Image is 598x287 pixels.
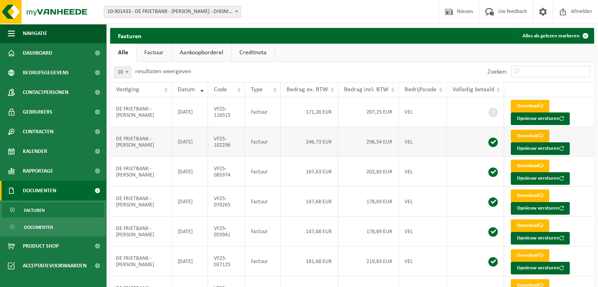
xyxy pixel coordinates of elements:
span: Datum [178,86,195,93]
td: DE FRIETBANK - [PERSON_NAME] [110,187,172,217]
label: Zoeken: [488,69,507,75]
span: Contactpersonen [23,83,68,102]
span: Documenten [24,220,53,235]
td: VEL [399,127,447,157]
td: Factuur [245,217,281,247]
td: 178,69 EUR [338,187,399,217]
td: 171,28 EUR [281,97,338,127]
span: Bedrag incl. BTW [344,86,388,93]
td: DE FRIETBANK - [PERSON_NAME] [110,127,172,157]
span: Acceptatievoorwaarden [23,256,86,276]
span: 10 [114,66,131,78]
span: Volledig betaald [453,86,494,93]
span: Dashboard [23,43,52,63]
td: 167,63 EUR [281,157,338,187]
span: Code [214,86,227,93]
a: Aankoopborderel [172,44,231,62]
td: [DATE] [172,247,208,276]
td: VEL [399,247,447,276]
span: Vestiging [116,86,139,93]
a: Download [511,189,549,202]
td: DE FRIETBANK - [PERSON_NAME] [110,217,172,247]
td: 246,73 EUR [281,127,338,157]
td: 178,69 EUR [338,217,399,247]
span: Navigatie [23,24,47,43]
a: Download [511,130,549,142]
td: VF25-037125 [208,247,245,276]
a: Documenten [2,219,104,234]
td: Factuur [245,247,281,276]
td: 207,25 EUR [338,97,399,127]
span: 10-901433 - DE FRIETBANK - GYSEL ANJA - DIKSMUIDE [104,6,241,18]
button: Alles als gelezen markeren [516,28,593,44]
a: Download [511,160,549,172]
span: Bedrijfscode [405,86,436,93]
span: Kalender [23,142,47,161]
td: VF25-102296 [208,127,245,157]
td: VF25-116515 [208,97,245,127]
td: [DATE] [172,127,208,157]
td: [DATE] [172,157,208,187]
span: Contracten [23,122,53,142]
td: [DATE] [172,187,208,217]
td: VEL [399,187,447,217]
td: VF25-070265 [208,187,245,217]
span: Bedrijfsgegevens [23,63,69,83]
td: 181,68 EUR [281,247,338,276]
td: 298,54 EUR [338,127,399,157]
td: VEL [399,217,447,247]
button: Opnieuw versturen [511,112,570,125]
td: VEL [399,97,447,127]
td: DE FRIETBANK - [PERSON_NAME] [110,157,172,187]
span: Type [251,86,263,93]
td: [DATE] [172,97,208,127]
label: resultaten weergeven [135,68,191,75]
td: 202,83 EUR [338,157,399,187]
button: Opnieuw versturen [511,142,570,155]
button: Opnieuw versturen [511,262,570,274]
a: Download [511,219,549,232]
td: 219,83 EUR [338,247,399,276]
span: Documenten [23,181,56,201]
h2: Facturen [110,28,149,43]
button: Opnieuw versturen [511,232,570,245]
a: Facturen [2,202,104,217]
td: 147,68 EUR [281,187,338,217]
span: Facturen [24,203,45,218]
td: VEL [399,157,447,187]
td: Factuur [245,187,281,217]
a: Download [511,249,549,262]
span: 10 [114,67,131,78]
td: Factuur [245,157,281,187]
a: Creditnota [232,44,274,62]
td: [DATE] [172,217,208,247]
td: 147,68 EUR [281,217,338,247]
span: Product Shop [23,236,59,256]
td: VF25-053941 [208,217,245,247]
td: VF25-085374 [208,157,245,187]
td: DE FRIETBANK - [PERSON_NAME] [110,247,172,276]
a: Factuur [136,44,171,62]
span: Gebruikers [23,102,52,122]
span: Bedrag ex. BTW [287,86,328,93]
td: DE FRIETBANK - [PERSON_NAME] [110,97,172,127]
button: Opnieuw versturen [511,172,570,185]
span: 10-901433 - DE FRIETBANK - GYSEL ANJA - DIKSMUIDE [104,6,241,17]
td: Factuur [245,127,281,157]
a: Download [511,100,549,112]
button: Opnieuw versturen [511,202,570,215]
td: Factuur [245,97,281,127]
a: Alle [110,44,136,62]
span: Rapportage [23,161,53,181]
